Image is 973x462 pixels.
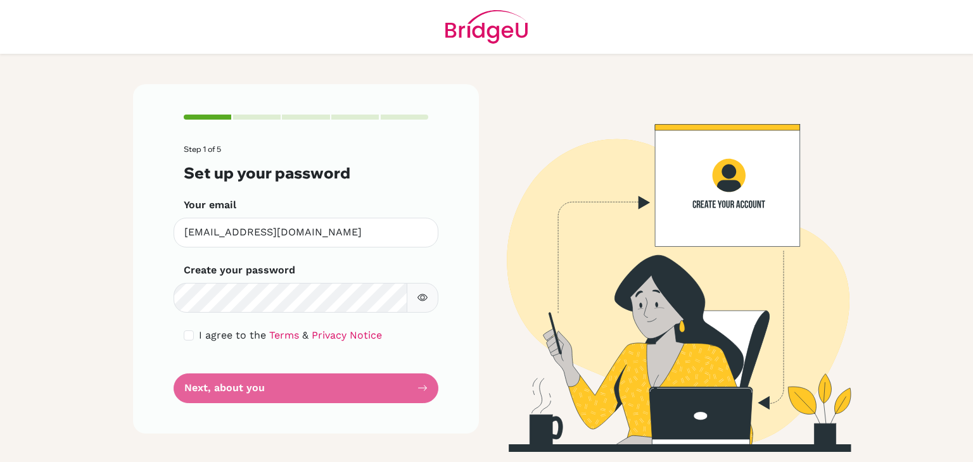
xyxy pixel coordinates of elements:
[312,329,382,341] a: Privacy Notice
[184,164,428,182] h3: Set up your password
[269,329,299,341] a: Terms
[184,197,236,213] label: Your email
[199,329,266,341] span: I agree to the
[302,329,308,341] span: &
[184,263,295,278] label: Create your password
[174,218,438,247] input: Insert your email*
[184,144,221,154] span: Step 1 of 5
